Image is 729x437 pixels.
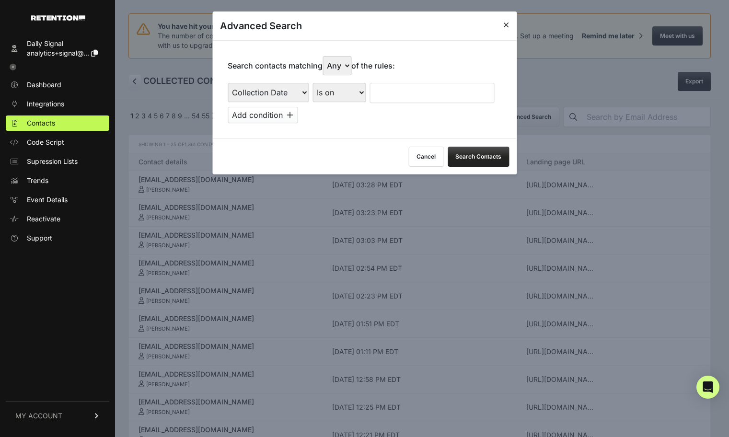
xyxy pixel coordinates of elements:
[6,36,109,61] a: Daily Signal analytics+signal@...
[6,96,109,112] a: Integrations
[27,233,52,243] span: Support
[27,214,60,224] span: Reactivate
[27,49,89,57] span: analytics+signal@...
[27,176,48,185] span: Trends
[27,99,64,109] span: Integrations
[6,77,109,92] a: Dashboard
[27,157,78,166] span: Supression Lists
[228,107,298,123] button: Add condition
[6,115,109,131] a: Contacts
[15,411,62,421] span: MY ACCOUNT
[6,135,109,150] a: Code Script
[6,401,109,430] a: MY ACCOUNT
[6,192,109,207] a: Event Details
[27,118,55,128] span: Contacts
[6,173,109,188] a: Trends
[27,80,61,90] span: Dashboard
[448,147,509,167] button: Search Contacts
[696,376,719,399] div: Open Intercom Messenger
[408,147,444,167] button: Cancel
[6,211,109,227] a: Reactivate
[6,230,109,246] a: Support
[27,39,98,48] div: Daily Signal
[27,138,64,147] span: Code Script
[6,154,109,169] a: Supression Lists
[27,195,68,205] span: Event Details
[220,19,302,33] h3: Advanced Search
[228,56,395,75] p: Search contacts matching of the rules:
[31,15,85,21] img: Retention.com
